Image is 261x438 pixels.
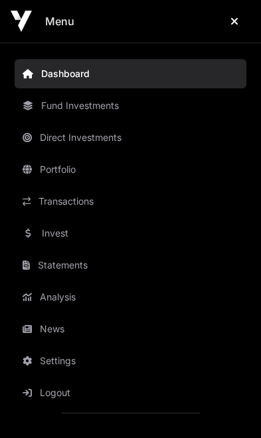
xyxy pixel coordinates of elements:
[15,187,246,216] a: Transactions
[15,378,252,407] button: Logout
[15,251,246,280] a: Statements
[15,282,246,312] a: Analysis
[15,59,246,88] a: Dashboard
[15,219,246,248] a: Invest
[45,13,74,29] h2: Menu
[218,8,250,35] button: Close
[15,314,246,344] a: News
[15,91,246,120] a: Fund Investments
[11,11,32,32] img: Icehouse Ventures Logo
[15,346,246,376] a: Settings
[15,123,246,152] a: Direct Investments
[195,374,261,438] iframe: Chat Widget
[15,155,246,184] a: Portfolio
